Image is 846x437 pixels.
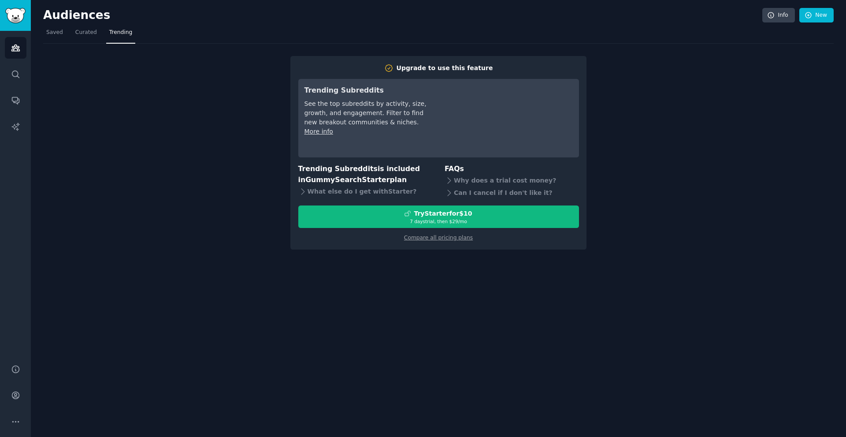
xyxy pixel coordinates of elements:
a: Compare all pricing plans [404,235,473,241]
div: What else do I get with Starter ? [298,185,433,198]
h3: Trending Subreddits is included in plan [298,164,433,185]
button: TryStarterfor$107 daystrial, then $29/mo [298,205,579,228]
a: More info [304,128,333,135]
span: Curated [75,29,97,37]
a: Saved [43,26,66,44]
h2: Audiences [43,8,762,22]
img: GummySearch logo [5,8,26,23]
iframe: YouTube video player [441,85,573,151]
h3: Trending Subreddits [304,85,428,96]
a: New [799,8,834,23]
div: Try Starter for $10 [414,209,472,218]
div: Can I cancel if I don't like it? [445,187,579,199]
h3: FAQs [445,164,579,175]
span: Saved [46,29,63,37]
span: GummySearch Starter [305,176,390,184]
div: 7 days trial, then $ 29 /mo [299,218,579,224]
span: Trending [109,29,132,37]
a: Trending [106,26,135,44]
div: Why does a trial cost money? [445,175,579,187]
a: Curated [72,26,100,44]
div: See the top subreddits by activity, size, growth, and engagement. Filter to find new breakout com... [304,99,428,127]
a: Info [762,8,795,23]
div: Upgrade to use this feature [397,63,493,73]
